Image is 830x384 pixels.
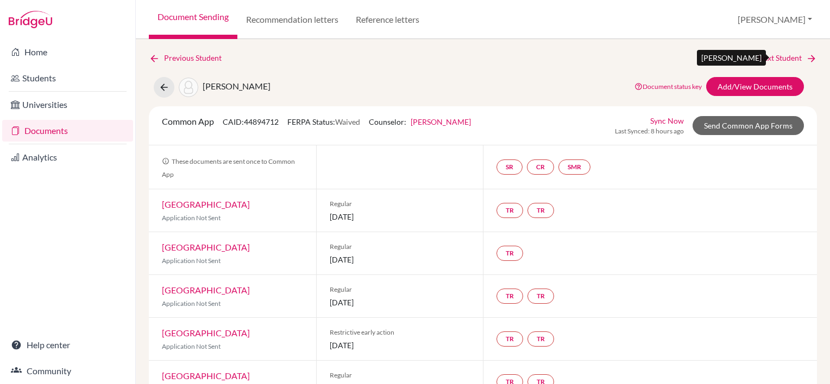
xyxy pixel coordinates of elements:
[149,52,230,64] a: Previous Student
[2,94,133,116] a: Universities
[527,159,554,175] a: CR
[330,340,470,351] span: [DATE]
[162,157,295,178] span: These documents are sent once to Common App
[733,9,817,30] button: [PERSON_NAME]
[650,115,684,126] a: Sync Now
[330,328,470,337] span: Restrictive early action
[162,299,221,308] span: Application Not Sent
[2,120,133,142] a: Documents
[369,117,471,126] span: Counselor:
[558,159,590,175] a: SMR
[634,82,702,91] a: Document status key
[496,331,523,347] a: TR
[162,242,250,252] a: [GEOGRAPHIC_DATA]
[615,126,684,136] span: Last Synced: 8 hours ago
[162,342,221,350] span: Application Not Sent
[496,203,523,218] a: TR
[527,203,554,218] a: TR
[527,289,554,304] a: TR
[496,246,523,261] a: TR
[330,254,470,265] span: [DATE]
[223,117,279,126] span: CAID: 44894712
[335,117,360,126] span: Waived
[287,117,360,126] span: FERPA Status:
[162,199,250,209] a: [GEOGRAPHIC_DATA]
[162,370,250,381] a: [GEOGRAPHIC_DATA]
[9,11,52,28] img: Bridge-U
[330,199,470,209] span: Regular
[162,257,221,265] span: Application Not Sent
[330,211,470,222] span: [DATE]
[693,116,804,135] a: Send Common App Forms
[758,52,817,64] a: Next Student
[330,297,470,308] span: [DATE]
[2,360,133,382] a: Community
[2,146,133,168] a: Analytics
[706,77,804,96] a: Add/View Documents
[496,289,523,304] a: TR
[496,159,523,175] a: SR
[162,214,221,222] span: Application Not Sent
[162,116,214,126] span: Common App
[330,242,470,252] span: Regular
[330,370,470,380] span: Regular
[162,285,250,295] a: [GEOGRAPHIC_DATA]
[330,285,470,295] span: Regular
[162,328,250,338] a: [GEOGRAPHIC_DATA]
[2,41,133,63] a: Home
[527,331,554,347] a: TR
[411,117,471,126] a: [PERSON_NAME]
[2,67,133,89] a: Students
[203,81,271,91] span: [PERSON_NAME]
[2,334,133,356] a: Help center
[697,50,766,66] div: [PERSON_NAME]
